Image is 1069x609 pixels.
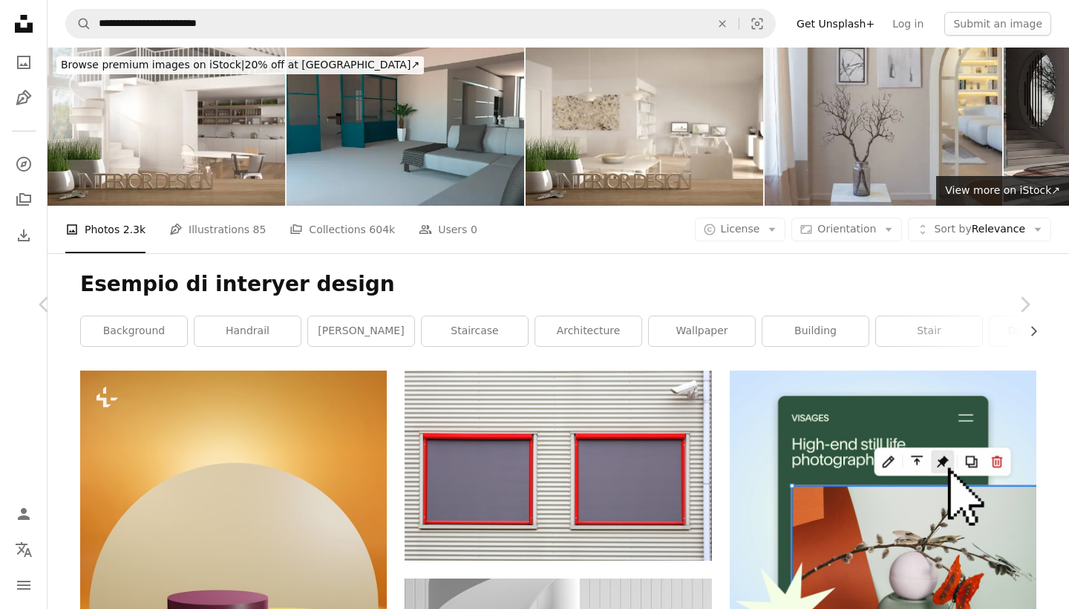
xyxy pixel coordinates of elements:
[80,568,387,582] a: a white and yellow object with a purple object on top of it
[649,316,755,346] a: wallpaper
[788,12,883,36] a: Get Unsplash+
[405,371,711,560] img: red and black wooden window
[290,206,395,253] a: Collections 604k
[817,223,876,235] span: Orientation
[308,316,414,346] a: [PERSON_NAME]
[9,499,39,529] a: Log in / Sign up
[9,149,39,179] a: Explore
[526,48,763,206] img: Wooden table, desk or shelf with potted grass plant, house keys and 3D letters making the words i...
[48,48,285,206] img: Wooden table, desk or shelf with potted grass plant, house keys and 3D letters making the words i...
[80,271,1036,298] h1: Esempio di interyer design
[422,316,528,346] a: staircase
[706,10,739,38] button: Clear
[883,12,932,36] a: Log in
[721,223,760,235] span: License
[169,206,266,253] a: Illustrations 85
[535,316,641,346] a: architecture
[61,59,244,71] span: Browse premium images on iStock |
[419,206,477,253] a: Users 0
[287,48,524,206] img: Glass wall in blue, iron and glass, living room, living space and kitchen. Modern interior design
[934,222,1025,237] span: Relevance
[765,48,1002,206] img: fashionable modern design luxury apartment in light colors.
[194,316,301,346] a: handrail
[908,218,1051,241] button: Sort byRelevance
[81,316,187,346] a: background
[945,184,1060,196] span: View more on iStock ↗
[876,316,982,346] a: stair
[762,316,869,346] a: building
[9,83,39,113] a: Illustrations
[980,233,1069,376] a: Next
[405,459,711,472] a: red and black wooden window
[739,10,775,38] button: Visual search
[944,12,1051,36] button: Submit an image
[61,59,419,71] span: 20% off at [GEOGRAPHIC_DATA] ↗
[9,48,39,77] a: Photos
[9,570,39,600] button: Menu
[66,10,91,38] button: Search Unsplash
[48,48,433,83] a: Browse premium images on iStock|20% off at [GEOGRAPHIC_DATA]↗
[65,9,776,39] form: Find visuals sitewide
[9,185,39,215] a: Collections
[9,221,39,250] a: Download History
[369,221,395,238] span: 604k
[471,221,477,238] span: 0
[934,223,971,235] span: Sort by
[791,218,902,241] button: Orientation
[253,221,267,238] span: 85
[936,176,1069,206] a: View more on iStock↗
[9,535,39,564] button: Language
[695,218,786,241] button: License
